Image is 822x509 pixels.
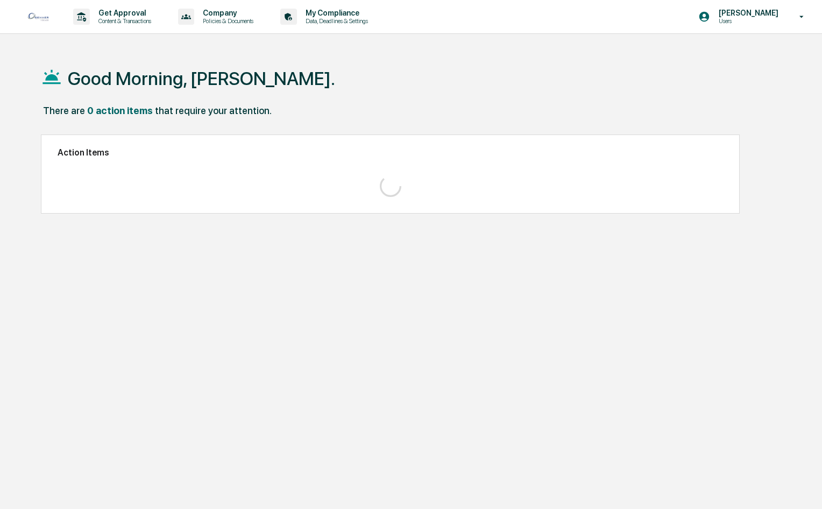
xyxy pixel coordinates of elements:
p: Policies & Documents [194,17,259,25]
div: 0 action items [87,105,153,116]
p: My Compliance [297,9,373,17]
h1: Good Morning, [PERSON_NAME]. [68,68,335,89]
p: [PERSON_NAME] [710,9,784,17]
img: logo [26,11,52,22]
p: Data, Deadlines & Settings [297,17,373,25]
p: Company [194,9,259,17]
div: There are [43,105,85,116]
p: Users [710,17,784,25]
p: Content & Transactions [90,17,157,25]
h2: Action Items [58,147,724,158]
div: that require your attention. [155,105,272,116]
p: Get Approval [90,9,157,17]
